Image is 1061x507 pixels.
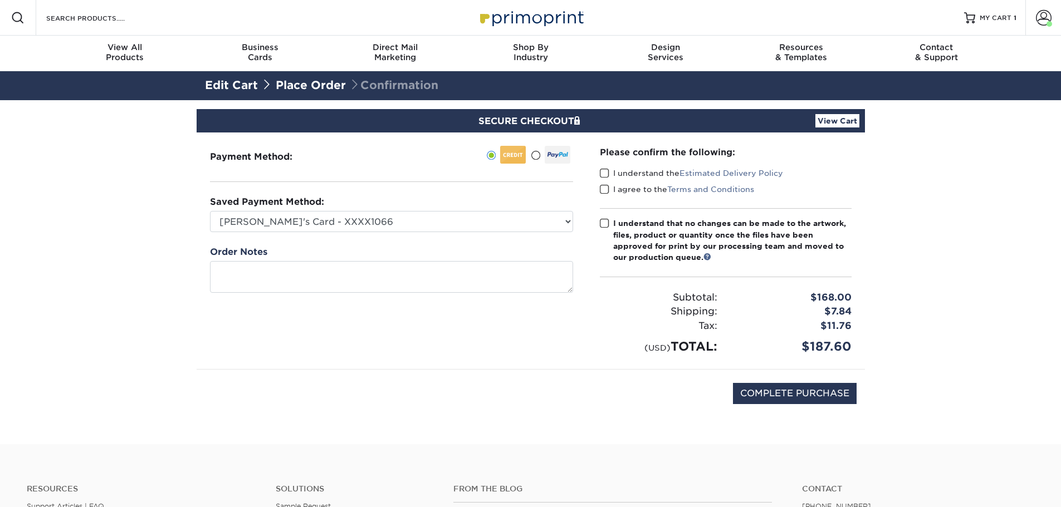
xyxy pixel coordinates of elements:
div: & Support [869,42,1004,62]
input: SEARCH PRODUCTS..... [45,11,154,24]
small: (USD) [644,343,671,352]
div: Marketing [327,42,463,62]
span: View All [57,42,193,52]
span: Direct Mail [327,42,463,52]
span: Design [598,42,734,52]
label: Order Notes [210,245,267,259]
label: I agree to the [600,184,754,195]
span: SECURE CHECKOUT [478,116,583,126]
a: Estimated Delivery Policy [679,169,783,178]
div: $11.76 [726,319,860,333]
input: COMPLETE PURCHASE [733,383,857,404]
a: View AllProducts [57,36,193,71]
h4: Solutions [276,484,437,494]
a: Contact [802,484,1034,494]
a: View Cart [815,114,859,127]
div: I understand that no changes can be made to the artwork, files, product or quantity once the file... [613,218,852,263]
div: Tax: [591,319,726,333]
a: Contact& Support [869,36,1004,71]
div: Services [598,42,734,62]
label: I understand the [600,168,783,179]
div: Products [57,42,193,62]
a: Resources& Templates [734,36,869,71]
h4: Resources [27,484,259,494]
div: Shipping: [591,304,726,319]
div: & Templates [734,42,869,62]
div: Subtotal: [591,291,726,305]
h4: From the Blog [453,484,772,494]
span: Shop By [463,42,598,52]
a: Shop ByIndustry [463,36,598,71]
label: Saved Payment Method: [210,195,324,209]
a: Edit Cart [205,78,258,92]
div: Cards [192,42,327,62]
a: Place Order [276,78,346,92]
span: 1 [1014,14,1016,22]
span: MY CART [980,13,1011,23]
div: $7.84 [726,304,860,319]
div: Please confirm the following: [600,146,852,159]
a: Direct MailMarketing [327,36,463,71]
span: Business [192,42,327,52]
img: Primoprint [475,6,586,29]
span: Contact [869,42,1004,52]
a: DesignServices [598,36,734,71]
span: Resources [734,42,869,52]
a: Terms and Conditions [667,185,754,194]
div: $168.00 [726,291,860,305]
div: Industry [463,42,598,62]
div: $187.60 [726,337,860,356]
div: TOTAL: [591,337,726,356]
a: BusinessCards [192,36,327,71]
span: Confirmation [349,78,438,92]
h3: Payment Method: [210,151,320,162]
